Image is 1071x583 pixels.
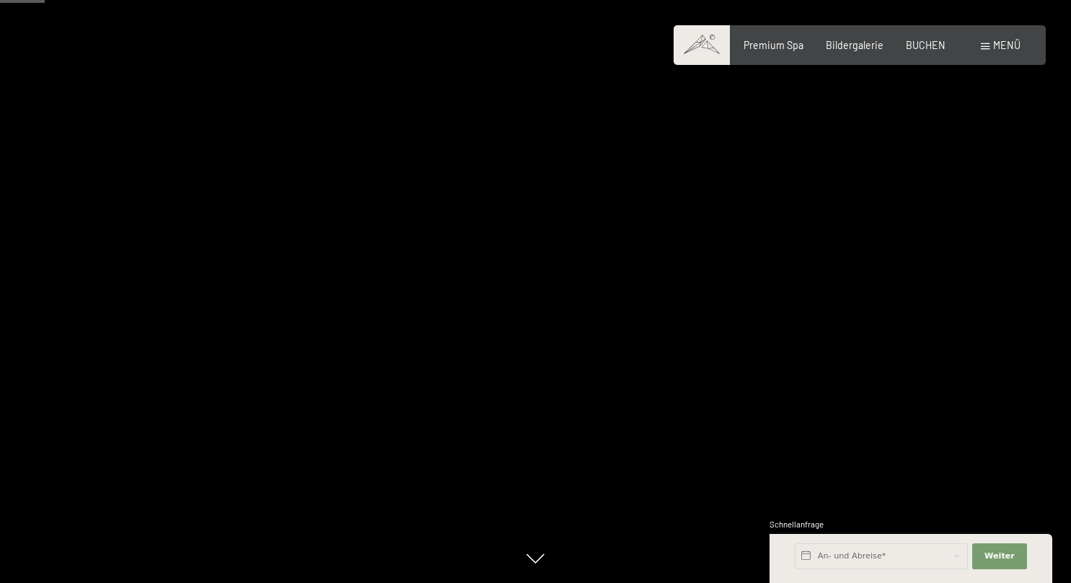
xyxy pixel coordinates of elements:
[826,39,883,51] a: Bildergalerie
[906,39,946,51] a: BUCHEN
[972,543,1027,569] button: Weiter
[984,551,1015,562] span: Weiter
[744,39,803,51] a: Premium Spa
[770,520,824,529] span: Schnellanfrage
[993,39,1021,51] span: Menü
